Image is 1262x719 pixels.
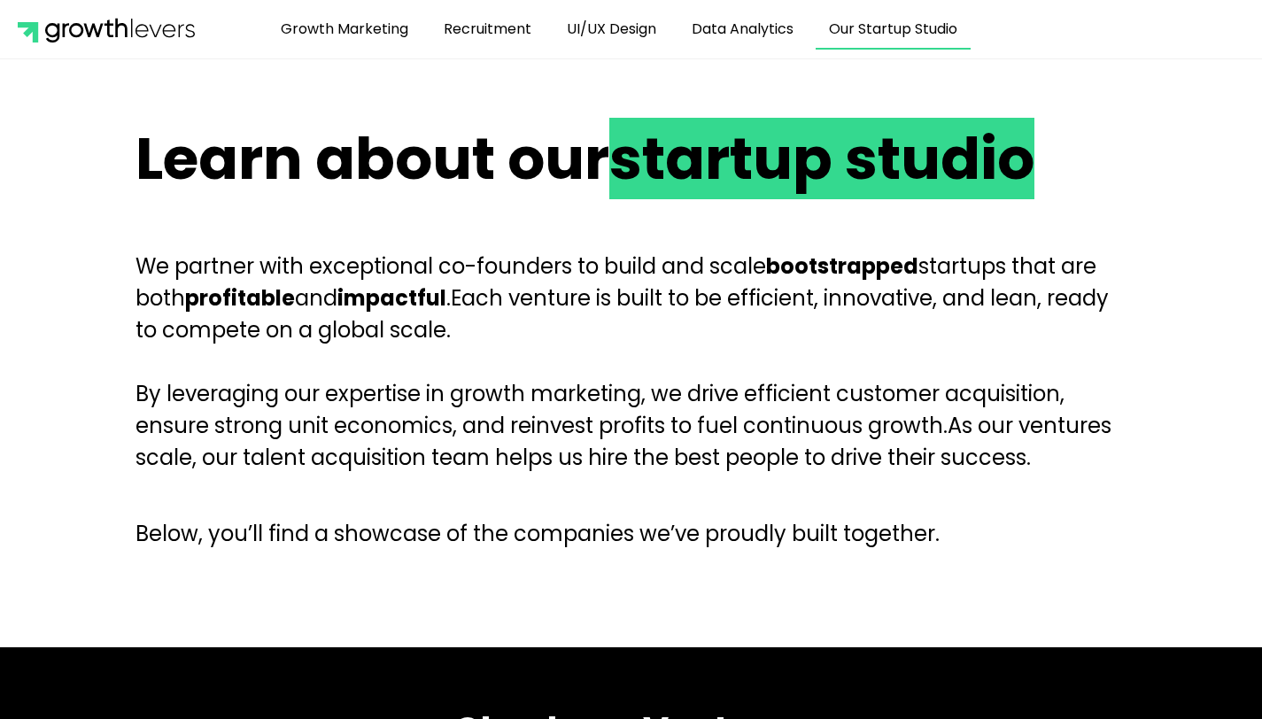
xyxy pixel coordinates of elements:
[430,9,545,50] a: Recruitment
[554,9,670,50] a: UI/UX Design
[202,9,1036,50] nav: Menu
[337,283,446,313] b: impactful
[609,118,1034,199] span: startup studio
[816,9,971,50] a: Our Startup Studio
[135,519,940,548] span: Below, you’ll find a showcase of the companies we’ve proudly built together.
[135,251,1096,313] span: We partner with exceptional co-founders to build and scale startups that are both
[678,9,807,50] a: Data Analytics
[185,283,295,313] b: profitable
[295,283,337,313] span: and
[446,283,451,313] span: .
[135,379,1065,440] span: By leveraging our expertise in growth marketing, we drive efficient customer acquisition, ensure ...
[135,251,1127,474] p: Each venture is built to be efficient, innovative, and lean, ready to compete on a global scale. ...
[267,9,422,50] a: Growth Marketing
[766,251,918,281] b: bootstrapped
[135,121,1127,197] h2: Learn about our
